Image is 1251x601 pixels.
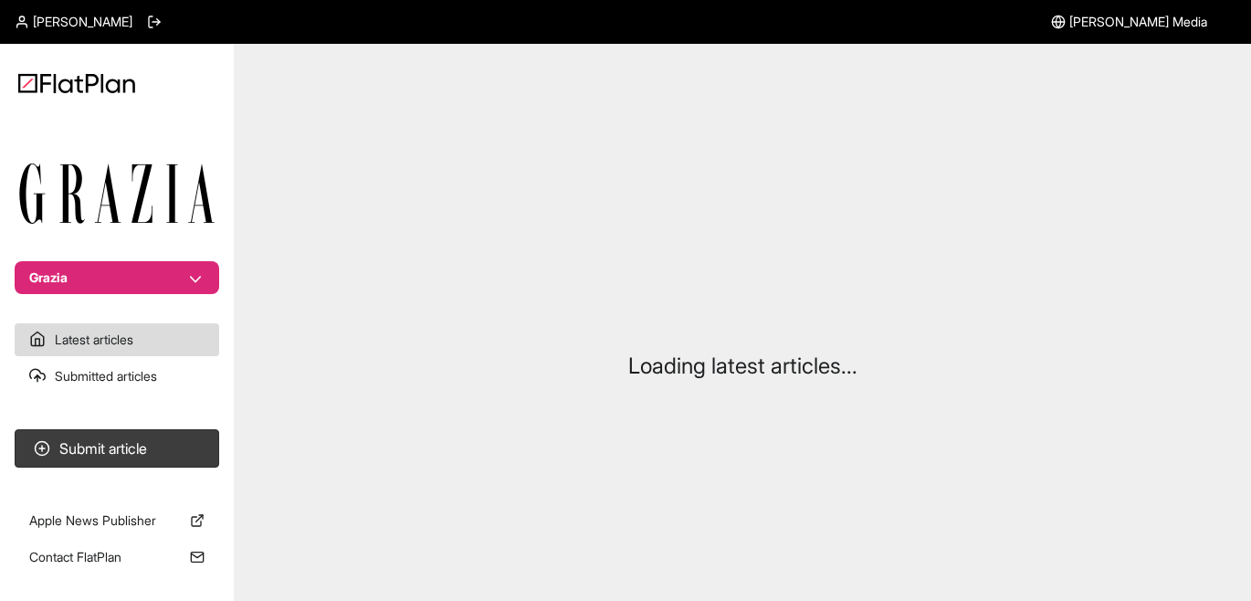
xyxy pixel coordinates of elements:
[15,429,219,468] button: Submit article
[15,261,219,294] button: Grazia
[1069,13,1207,31] span: [PERSON_NAME] Media
[33,13,132,31] span: [PERSON_NAME]
[15,13,132,31] a: [PERSON_NAME]
[15,360,219,393] a: Submitted articles
[15,323,219,356] a: Latest articles
[18,73,135,93] img: Logo
[15,504,219,537] a: Apple News Publisher
[18,163,216,225] img: Publication Logo
[15,541,219,574] a: Contact FlatPlan
[628,352,857,381] p: Loading latest articles...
